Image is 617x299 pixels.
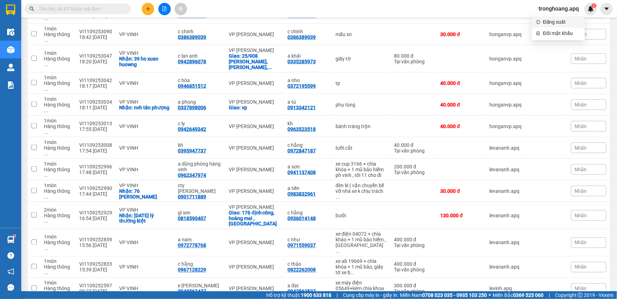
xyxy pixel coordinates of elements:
div: 1 món [44,50,72,56]
div: 0971559037 [287,243,316,248]
div: Tại văn phòng [394,267,433,273]
span: ... [44,270,48,276]
img: logo-vxr [6,5,15,15]
span: ... [44,246,48,251]
div: VP [PERSON_NAME] [229,80,280,86]
div: a tiến [287,185,328,191]
span: login [536,20,540,24]
button: caret-down [600,3,613,15]
div: Tại văn phòng [394,243,433,248]
div: Nhận: 7/2/86 lý thường kiệt [119,213,171,224]
div: 0948563437 [178,289,206,294]
span: ... [336,194,340,200]
div: 0962347974 [178,172,206,178]
div: 0967128229 [178,267,206,273]
div: Tại văn phòng [394,169,433,175]
div: 0972847187 [287,148,316,154]
span: Nhãn [575,80,587,86]
div: 400.000 đ [394,261,433,267]
div: c hằng [178,261,222,267]
div: VI1109252833 [79,261,112,267]
div: e kim oanh [178,283,222,289]
div: Hàng thông thường [44,264,72,276]
div: VP VINH [119,31,171,37]
button: file-add [158,3,171,15]
div: 18:17 [DATE] [79,83,112,89]
div: c như [287,237,328,243]
span: Đổi mật khẩu [543,29,581,37]
div: honganvp.apq [489,123,522,129]
div: mẫu xn [336,31,387,37]
div: c thảo [287,261,328,267]
div: c hằng [287,142,328,148]
div: c hòa [178,77,222,83]
div: a phong [178,99,222,105]
span: Nhãn [575,123,587,129]
div: 09:22 [DATE] [79,289,112,294]
div: VI1109252597 [79,283,112,289]
div: 0818590407 [178,215,206,221]
div: Giao: 176 định công, hoàng mai , hà nội [229,210,280,227]
div: Tại văn phòng [394,148,433,154]
div: cty anh minh [178,183,222,194]
div: levananh.apq [489,264,522,270]
div: Nhận: 39 ho xuan huowng [119,56,171,67]
img: warehouse-icon [7,236,14,243]
span: 2 [593,3,595,8]
div: 18:42 [DATE] [79,34,112,40]
div: 0983832961 [287,191,316,197]
span: Nhãn [575,145,587,151]
span: file-add [162,6,167,11]
div: 40.000 đ [440,123,482,129]
div: 17:48 [DATE] [79,169,112,175]
div: Hàng thông thường [44,80,72,92]
div: a tú [287,99,328,105]
span: Nhãn [575,167,587,172]
span: plus [146,6,151,11]
span: ... [268,64,272,70]
span: Miền Nam [400,291,487,299]
span: notification [7,268,14,275]
img: warehouse-icon [7,64,14,71]
span: lock [536,31,540,35]
div: honganvp.apq [489,56,522,62]
span: ... [44,129,48,135]
div: levinh.apq [489,286,522,292]
div: 30.000 đ [440,188,482,194]
span: ... [44,151,48,156]
div: c hằng [287,210,328,215]
span: ... [44,172,48,178]
div: 0972778768 [178,243,206,248]
button: plus [142,3,154,15]
div: VP [PERSON_NAME] [229,188,280,194]
div: 15:39 [DATE] [79,267,112,273]
div: levananh.apq [489,188,522,194]
div: VI1109253008 [79,142,112,148]
span: tronghoang.apq [533,4,584,13]
div: 0395947737 [178,148,206,154]
div: xe máy điện 05649+kèm chìa khoa [336,280,387,292]
div: Nhận: 76 trần phú [119,188,171,200]
div: Giao: 25/908 kim giang, thanh liệt, thanh trì [229,53,280,70]
input: Tìm tên, số ĐT hoặc mã đơn [39,5,122,13]
div: kh [287,121,328,126]
div: VP [PERSON_NAME] [229,145,280,151]
div: 0936014148 [287,215,316,221]
div: Hàng thông thường [44,188,72,200]
span: Nhãn [575,102,587,108]
div: 40.000 đ [394,142,433,148]
div: 1 món [44,234,72,240]
span: Miền Bắc [493,291,543,299]
div: VP VINH [119,264,171,270]
div: 130.000 đ [440,213,482,218]
div: Hàng thông thường [44,167,72,178]
div: VP [PERSON_NAME] [229,286,280,292]
div: Hàng thông thường [44,145,72,156]
div: 0946851512 [178,83,206,89]
div: xe ab 19669 + chìa khóa + 1 mũ bảo, giấy tờ xe bỏ trong cốp [336,259,387,276]
span: Nhãn [575,56,587,62]
strong: 1900 633 818 [301,292,331,298]
span: ... [44,37,48,43]
div: a đạt [287,283,328,289]
div: VP VINH [119,207,171,213]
